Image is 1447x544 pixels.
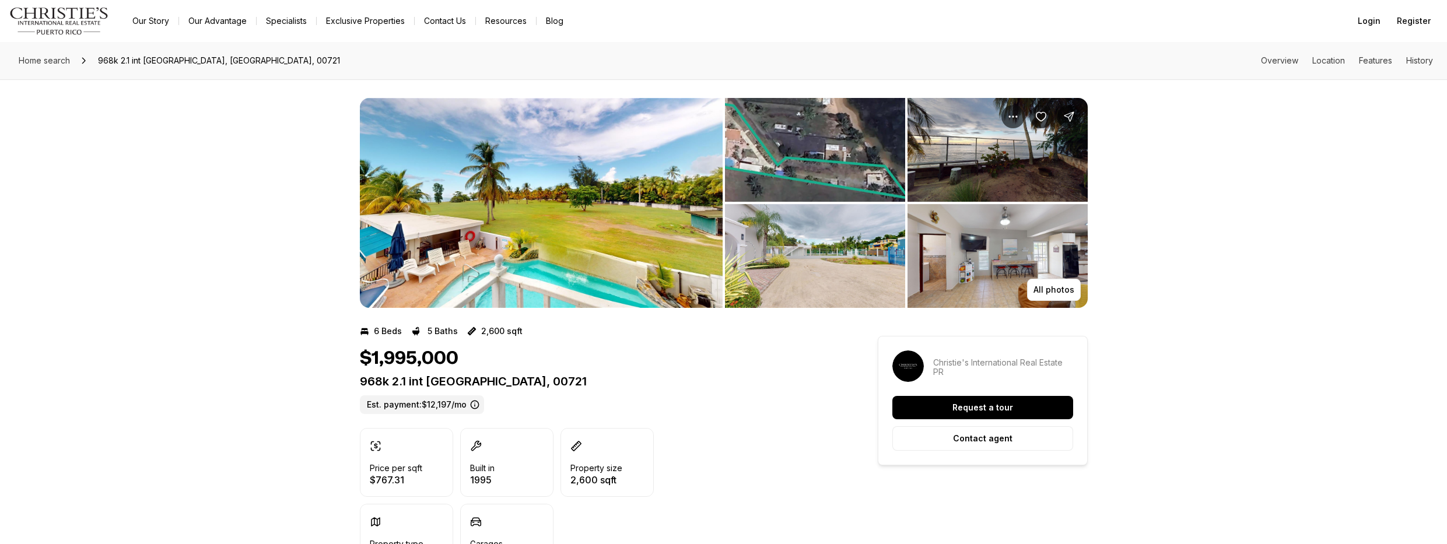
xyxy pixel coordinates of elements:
p: Built in [470,464,495,473]
a: Exclusive Properties [317,13,414,29]
a: Skip to: Features [1359,55,1392,65]
a: Specialists [257,13,316,29]
button: View image gallery [908,98,1088,202]
button: All photos [1027,279,1081,301]
li: 2 of 6 [725,98,1088,308]
p: 968k 2.1 int [GEOGRAPHIC_DATA], 00721 [360,374,836,388]
span: Login [1358,16,1381,26]
p: All photos [1033,285,1074,294]
a: Our Advantage [179,13,256,29]
button: Request a tour [892,396,1073,419]
p: Price per sqft [370,464,422,473]
img: logo [9,7,109,35]
p: 5 Baths [428,327,458,336]
a: Skip to: Location [1312,55,1345,65]
button: Contact Us [415,13,475,29]
p: Request a tour [952,403,1013,412]
button: Login [1351,9,1388,33]
a: Blog [537,13,573,29]
p: 2,600 sqft [570,475,622,485]
nav: Page section menu [1261,56,1433,65]
button: Share Property: 968k 2.1 int Punta Are LAS PICUAS [1057,105,1081,128]
button: View image gallery [725,204,905,308]
p: 1995 [470,475,495,485]
li: 1 of 6 [360,98,723,308]
button: Register [1390,9,1438,33]
p: Christie's International Real Estate PR [933,358,1073,377]
button: View image gallery [360,98,723,308]
div: Listing Photos [360,98,1088,308]
p: 2,600 sqft [481,327,523,336]
button: View image gallery [725,98,905,202]
p: 6 Beds [374,327,402,336]
a: Skip to: History [1406,55,1433,65]
span: Register [1397,16,1431,26]
button: Property options [1001,105,1025,128]
h1: $1,995,000 [360,348,458,370]
span: 968k 2.1 int [GEOGRAPHIC_DATA], [GEOGRAPHIC_DATA], 00721 [93,51,345,70]
p: Property size [570,464,622,473]
button: View image gallery [908,204,1088,308]
span: Home search [19,55,70,65]
button: Save Property: 968k 2.1 int Punta Are LAS PICUAS [1029,105,1053,128]
a: Our Story [123,13,178,29]
a: Skip to: Overview [1261,55,1298,65]
button: 5 Baths [411,322,458,341]
p: $767.31 [370,475,422,485]
button: Contact agent [892,426,1073,451]
a: Home search [14,51,75,70]
p: Contact agent [953,434,1012,443]
label: Est. payment: $12,197/mo [360,395,484,414]
a: Resources [476,13,536,29]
